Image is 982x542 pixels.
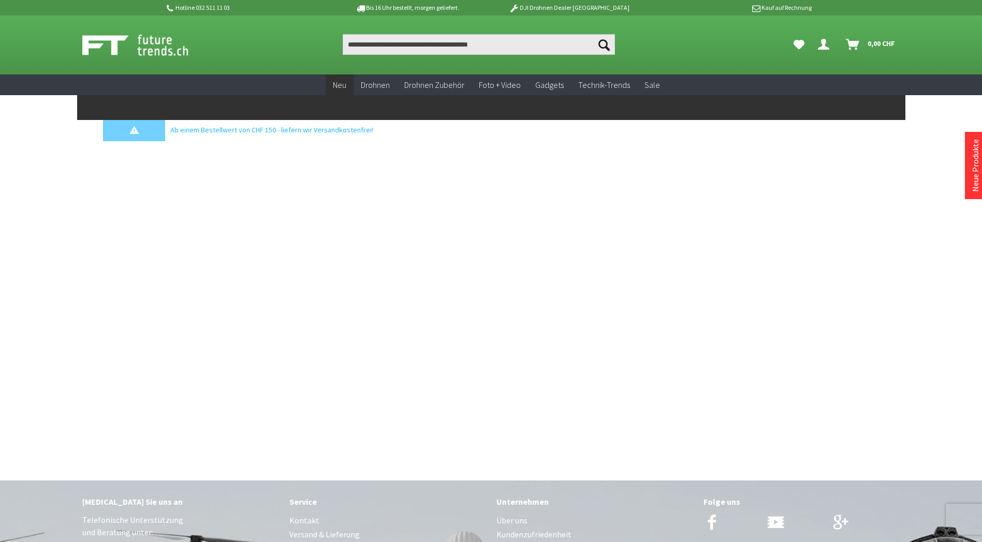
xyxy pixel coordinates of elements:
a: Über uns [496,514,693,528]
a: Kundenzufriedenheit [496,528,693,541]
img: Shop Futuretrends - zur Startseite wechseln [82,32,211,58]
a: Neue Produkte [970,139,980,192]
div: Ab einem Bestellwert von CHF 150.- liefern wir Versandkostenfrei! [165,118,880,141]
a: Gadgets [528,74,571,96]
p: Kauf auf Rechnung [650,2,812,14]
a: Kontakt [289,514,486,528]
span: Sale [644,80,660,90]
a: Meine Favoriten [788,34,810,55]
span: Drohnen Zubehör [404,80,464,90]
p: Hotline 032 511 11 03 [165,2,327,14]
a: Sale [637,74,667,96]
span: Neu [333,80,346,90]
span: Foto + Video [479,80,521,90]
a: Versand & Lieferung [289,528,486,541]
a: Foto + Video [472,74,528,96]
p: Bis 16 Uhr bestellt, morgen geliefert. [327,2,488,14]
div: Service [289,495,486,508]
a: Drohnen [354,74,397,96]
div: Unternehmen [496,495,693,508]
input: Produkt, Marke, Kategorie, EAN, Artikelnummer… [343,34,615,55]
p: DJI Drohnen Dealer [GEOGRAPHIC_DATA] [488,2,650,14]
button: Suchen [593,34,615,55]
span: 0,00 CHF [868,35,895,52]
a: Drohnen Zubehör [397,74,472,96]
a: Dein Konto [814,34,838,55]
a: Neu [326,74,354,96]
div: [MEDICAL_DATA] Sie uns an [82,495,279,508]
span: Technik-Trends [578,80,630,90]
div: Folge uns [703,495,900,508]
a: Warenkorb [842,34,900,55]
span: Drohnen [361,80,390,90]
a: Technik-Trends [571,74,637,96]
span: Gadgets [535,80,564,90]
